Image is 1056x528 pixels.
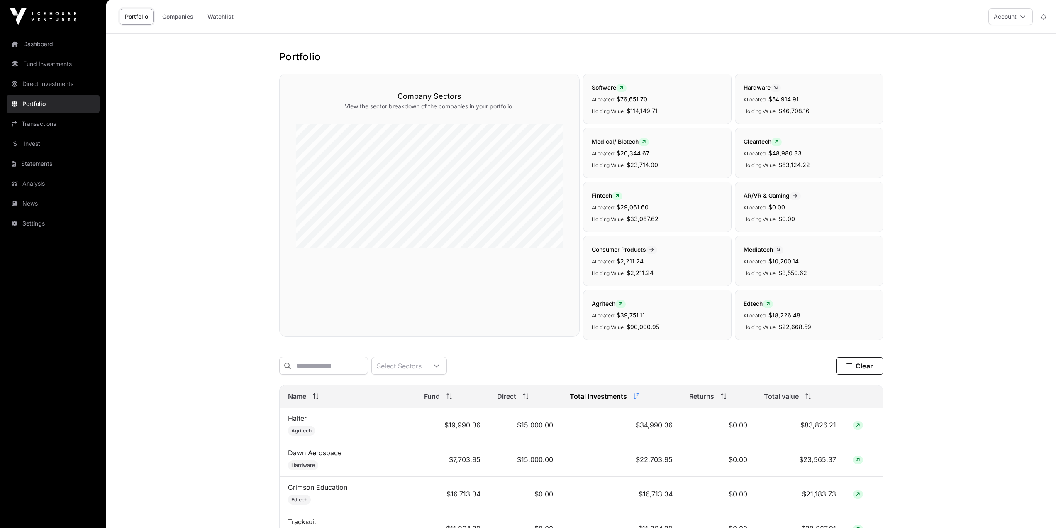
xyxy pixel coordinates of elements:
span: Holding Value: [592,108,625,114]
span: Allocated: [744,312,767,319]
td: $21,183.73 [756,477,844,511]
span: $39,751.11 [617,312,645,319]
td: $23,565.37 [756,442,844,477]
span: Holding Value: [744,270,777,276]
span: $2,211.24 [627,269,654,276]
td: $19,990.36 [416,408,489,442]
td: $83,826.21 [756,408,844,442]
span: Holding Value: [592,162,625,168]
a: Watchlist [202,9,239,25]
td: $0.00 [681,477,756,511]
a: Settings [7,214,100,233]
span: Holding Value: [744,216,777,222]
span: Holding Value: [744,108,777,114]
span: Agritech [291,427,312,434]
a: Tracksuit [288,518,316,526]
p: View the sector breakdown of the companies in your portfolio. [296,102,563,111]
span: Consumer Products [592,246,657,253]
span: $0.00 [778,215,795,222]
span: Direct [497,391,516,401]
span: Holding Value: [592,324,625,330]
span: Mediatech [744,246,783,253]
span: $23,714.00 [627,161,658,168]
span: $54,914.91 [768,96,799,103]
span: $2,211.24 [617,258,644,265]
a: Analysis [7,174,100,193]
td: $0.00 [681,442,756,477]
td: $0.00 [489,477,562,511]
span: Allocated: [592,258,615,265]
a: Fund Investments [7,55,100,73]
span: Edtech [744,300,773,307]
span: $0.00 [768,204,785,211]
span: Cleantech [744,138,782,145]
h3: Company Sectors [296,91,563,102]
button: Account [988,8,1033,25]
span: $8,550.62 [778,269,807,276]
span: $114,149.71 [627,107,658,114]
span: Holding Value: [744,162,777,168]
a: Direct Investments [7,75,100,93]
a: News [7,194,100,213]
span: Total Investments [570,391,627,401]
span: Allocated: [744,258,767,265]
span: Allocated: [744,204,767,211]
span: Allocated: [744,150,767,157]
span: Allocated: [592,150,615,157]
a: Dashboard [7,35,100,53]
span: $20,344.67 [617,150,649,157]
span: Allocated: [592,204,615,211]
a: Portfolio [120,9,154,25]
span: $22,668.59 [778,323,811,330]
h1: Portfolio [279,50,883,64]
a: Dawn Aerospace [288,449,341,457]
span: $33,067.62 [627,215,658,222]
span: Holding Value: [592,270,625,276]
span: Total value [764,391,799,401]
span: $76,651.70 [617,96,647,103]
span: Returns [689,391,714,401]
span: AR/VR & Gaming [744,192,801,199]
td: $16,713.34 [561,477,681,511]
span: Hardware [744,84,781,91]
a: Halter [288,414,307,422]
img: Icehouse Ventures Logo [10,8,76,25]
span: Holding Value: [744,324,777,330]
td: $22,703.95 [561,442,681,477]
td: $15,000.00 [489,408,562,442]
span: Edtech [291,496,307,503]
span: $10,200.14 [768,258,799,265]
span: $46,708.16 [778,107,810,114]
td: $16,713.34 [416,477,489,511]
span: Medical/ Biotech [592,138,649,145]
span: Allocated: [744,96,767,103]
span: $29,061.60 [617,204,649,211]
a: Invest [7,135,100,153]
span: $90,000.95 [627,323,659,330]
span: Fintech [592,192,622,199]
span: Allocated: [592,312,615,319]
td: $34,990.36 [561,408,681,442]
button: Clear [836,357,883,375]
div: Select Sectors [372,357,427,374]
a: Portfolio [7,95,100,113]
span: Fund [424,391,440,401]
span: Allocated: [592,96,615,103]
span: Agritech [592,300,626,307]
span: Hardware [291,462,315,469]
td: $7,703.95 [416,442,489,477]
a: Statements [7,155,100,173]
span: $18,226.48 [768,312,800,319]
a: Crimson Education [288,483,347,491]
span: Name [288,391,306,401]
td: $0.00 [681,408,756,442]
span: Software [592,84,627,91]
iframe: Chat Widget [1015,488,1056,528]
span: $63,124.22 [778,161,810,168]
span: $48,980.33 [768,150,802,157]
a: Companies [157,9,199,25]
a: Transactions [7,115,100,133]
td: $15,000.00 [489,442,562,477]
span: Holding Value: [592,216,625,222]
